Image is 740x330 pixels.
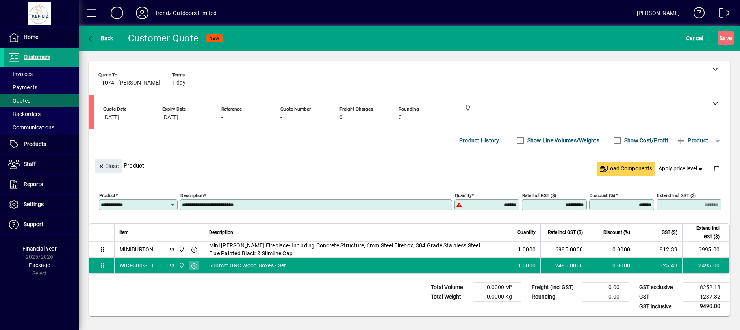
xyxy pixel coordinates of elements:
[635,283,683,292] td: GST exclusive
[588,258,635,273] td: 0.0000
[4,121,79,134] a: Communications
[682,258,729,273] td: 2495.00
[635,292,683,302] td: GST
[119,262,154,269] div: WBS-500-SET
[707,165,726,172] app-page-header-button: Delete
[688,2,705,27] a: Knowledge Base
[280,114,282,121] span: -
[79,31,122,45] app-page-header-button: Back
[657,193,696,198] mat-label: Extend incl GST ($)
[24,34,38,40] span: Home
[720,35,723,41] span: S
[518,245,536,253] span: 1.0000
[130,6,155,20] button: Profile
[635,258,682,273] td: 325.43
[676,134,708,147] span: Product
[600,164,652,173] span: Load Components
[518,262,536,269] span: 1.0000
[8,111,41,117] span: Backorders
[104,6,130,20] button: Add
[209,262,286,269] span: 500mm GRC Wood Boxes - Set
[4,67,79,81] a: Invoices
[221,114,223,121] span: -
[720,32,732,44] span: ave
[4,215,79,234] a: Support
[517,228,536,237] span: Quantity
[8,71,33,77] span: Invoices
[24,141,46,147] span: Products
[24,161,36,167] span: Staff
[427,283,474,292] td: Total Volume
[98,160,119,173] span: Close
[85,31,115,45] button: Back
[8,98,30,104] span: Quotes
[682,242,729,258] td: 6995.00
[4,155,79,174] a: Staff
[22,245,57,252] span: Financial Year
[526,136,599,144] label: Show Line Volumes/Weights
[672,133,712,147] button: Product
[683,302,730,312] td: 9490.00
[4,135,79,154] a: Products
[637,7,680,19] div: [PERSON_NAME]
[4,28,79,47] a: Home
[89,151,730,180] div: Product
[707,159,726,178] button: Delete
[459,134,499,147] span: Product History
[209,242,488,257] span: Mini [PERSON_NAME] Fireplace- Including Concrete Structure, 6mm Steel Firebox, 304 Grade Stainles...
[8,124,54,131] span: Communications
[718,31,734,45] button: Save
[456,133,503,147] button: Product History
[4,94,79,107] a: Quotes
[474,283,521,292] td: 0.0000 M³
[522,193,556,198] mat-label: Rate incl GST ($)
[24,221,43,227] span: Support
[29,262,50,268] span: Package
[683,292,730,302] td: 1237.82
[548,228,583,237] span: Rate incl GST ($)
[683,283,730,292] td: 8252.18
[590,193,615,198] mat-label: Discount (%)
[155,7,217,19] div: Trendz Outdoors Limited
[713,2,730,27] a: Logout
[635,242,682,258] td: 912.39
[582,283,629,292] td: 0.00
[427,292,474,302] td: Total Weight
[95,159,122,173] button: Close
[658,164,704,173] span: Apply price level
[24,201,44,207] span: Settings
[582,292,629,302] td: 0.00
[128,32,199,44] div: Customer Quote
[119,245,154,253] div: MINIBURTON
[24,54,50,60] span: Customers
[98,80,160,86] span: 11074 - [PERSON_NAME]
[87,35,113,41] span: Back
[103,114,119,121] span: [DATE]
[399,114,402,121] span: 0
[545,262,583,269] div: 2495.0000
[4,195,79,214] a: Settings
[686,32,703,44] span: Cancel
[180,193,204,198] mat-label: Description
[662,228,677,237] span: GST ($)
[4,175,79,194] a: Reports
[635,302,683,312] td: GST inclusive
[687,224,720,241] span: Extend incl GST ($)
[209,228,233,237] span: Description
[162,114,178,121] span: [DATE]
[4,107,79,121] a: Backorders
[8,84,37,90] span: Payments
[597,162,655,176] button: Load Components
[4,81,79,94] a: Payments
[24,181,43,187] span: Reports
[119,228,129,237] span: Item
[603,228,630,237] span: Discount (%)
[655,162,707,176] button: Apply price level
[528,292,582,302] td: Rounding
[172,80,185,86] span: 1 day
[210,36,219,41] span: NEW
[474,292,521,302] td: 0.0000 Kg
[455,193,471,198] mat-label: Quantity
[99,193,115,198] mat-label: Product
[545,245,583,253] div: 6995.0000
